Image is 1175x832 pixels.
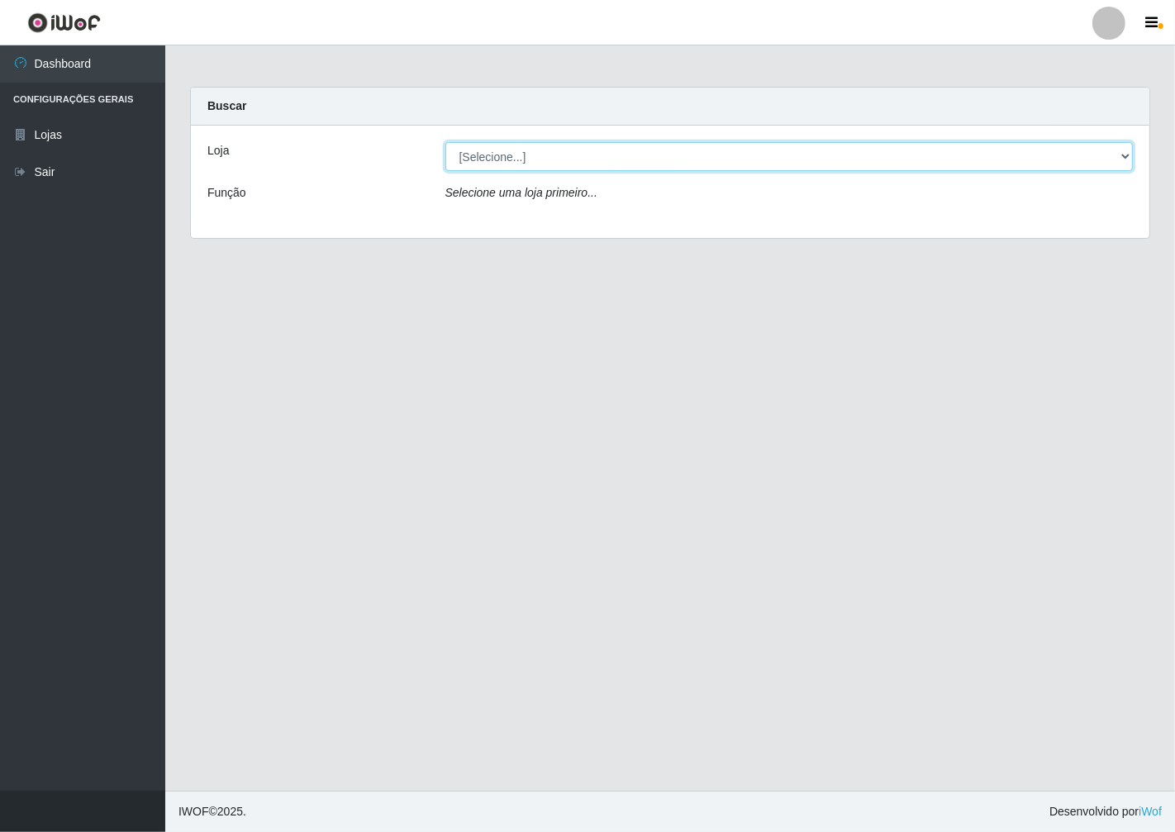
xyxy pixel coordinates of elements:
label: Função [207,184,246,202]
i: Selecione uma loja primeiro... [445,186,597,199]
strong: Buscar [207,99,246,112]
label: Loja [207,142,229,159]
span: IWOF [178,805,209,818]
a: iWof [1139,805,1162,818]
span: © 2025 . [178,803,246,820]
span: Desenvolvido por [1049,803,1162,820]
img: CoreUI Logo [27,12,101,33]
